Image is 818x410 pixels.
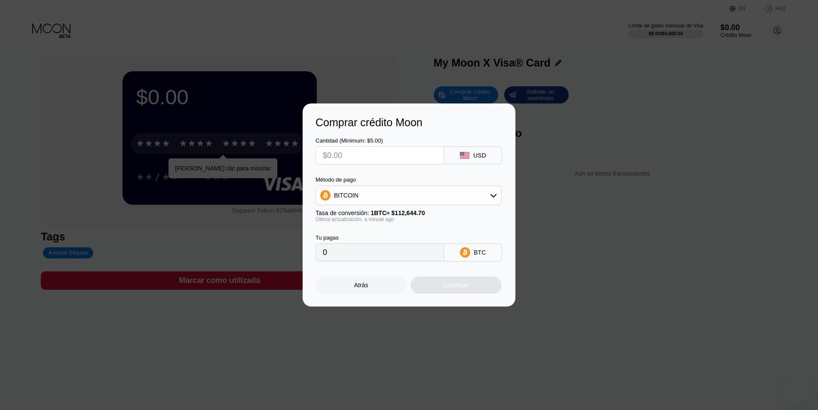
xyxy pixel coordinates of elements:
div: Atrás [316,276,407,294]
div: Última actualización: a minute ago [316,216,502,222]
div: BTC [474,249,486,256]
div: Tasa de conversión: [316,210,502,216]
div: Método de pago [316,176,502,183]
div: USD [473,152,486,159]
div: Comprar crédito Moon [316,116,502,129]
div: Tu pagas [316,234,444,241]
div: Atrás [354,282,368,289]
span: 1 BTC ≈ $112,644.70 [371,210,425,216]
input: $0.00 [323,147,437,164]
iframe: Botón para iniciar la ventana de mensajería [784,376,811,403]
div: BITCOIN [316,187,501,204]
div: Cantidad (Minimum: $5.00) [316,137,444,144]
div: BITCOIN [334,192,358,199]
